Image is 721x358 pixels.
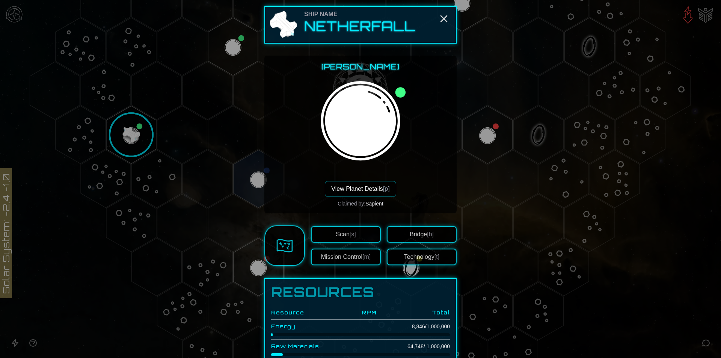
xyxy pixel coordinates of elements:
[377,306,450,320] th: Total
[438,13,450,25] button: Close
[304,10,416,19] div: Ship Name
[271,320,346,334] td: Energy
[314,78,407,172] img: Doucette
[383,186,390,192] span: [p]
[365,201,383,207] span: Sapient
[346,306,377,320] th: RPM
[268,10,298,40] img: Ship Icon
[377,340,450,353] td: 64,748 / 1,000,000
[276,237,293,254] img: Sector
[271,285,450,300] h1: Resources
[304,19,416,34] h2: Netherfall
[387,226,457,243] button: Bridge[b]
[387,249,457,265] button: Technology[t]
[350,231,356,237] span: [s]
[271,306,346,320] th: Resource
[377,320,450,334] td: 8,846 / 1,000,000
[311,226,381,243] button: Scan[s]
[427,231,434,237] span: [b]
[339,56,433,159] img: Terraformer Guild
[311,249,381,265] button: Mission Control[m]
[321,62,400,72] h3: [PERSON_NAME]
[362,254,371,260] span: [m]
[336,231,356,237] span: Scan
[338,200,383,207] div: Claimed by:
[434,254,439,260] span: [t]
[271,340,346,353] td: Raw Materials
[325,181,396,197] button: View Planet Details[p]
